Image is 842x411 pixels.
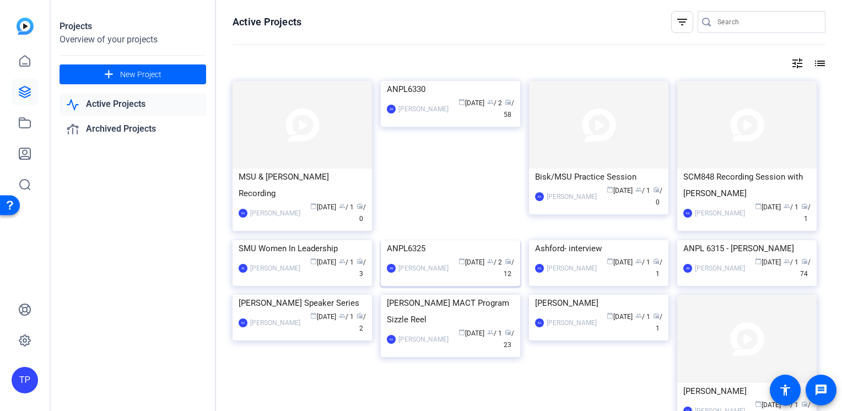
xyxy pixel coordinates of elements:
span: [DATE] [310,203,336,211]
div: ANPL6330 [387,81,514,98]
div: KA [683,209,692,218]
input: Search [717,15,817,29]
mat-icon: message [814,383,828,397]
div: [PERSON_NAME] [250,317,300,328]
div: [PERSON_NAME] [398,263,449,274]
h1: Active Projects [233,15,301,29]
span: calendar_today [607,312,613,319]
div: [PERSON_NAME] Speaker Series [239,295,366,311]
span: [DATE] [458,99,484,107]
span: [DATE] [310,258,336,266]
span: radio [801,401,808,407]
span: calendar_today [458,258,465,264]
span: / 2 [487,99,502,107]
span: radio [505,329,511,336]
span: radio [801,203,808,209]
span: / 1 [653,258,662,278]
div: KA [239,209,247,218]
span: radio [505,258,511,264]
div: [PERSON_NAME] [250,208,300,219]
span: / 1 [635,187,650,194]
mat-icon: filter_list [676,15,689,29]
span: group [635,258,642,264]
span: / 1 [784,401,798,409]
div: [PERSON_NAME] [683,383,811,399]
div: [PERSON_NAME] [398,334,449,345]
span: calendar_today [755,258,762,264]
span: / 1 [635,258,650,266]
span: / 1 [653,313,662,332]
div: [PERSON_NAME] MACT Program Sizzle Reel [387,295,514,328]
mat-icon: accessibility [779,383,792,397]
div: SMU Women In Leadership [239,240,366,257]
div: KA [535,264,544,273]
span: radio [801,258,808,264]
div: Bisk/MSU Practice Session [535,169,662,185]
div: [PERSON_NAME] [398,104,449,115]
span: radio [357,203,363,209]
span: New Project [120,69,161,80]
span: [DATE] [607,313,633,321]
div: JW [683,264,692,273]
div: SCM848 Recording Session with [PERSON_NAME] [683,169,811,202]
span: / 1 [784,258,798,266]
span: group [784,203,790,209]
span: / 0 [653,187,662,206]
div: Overview of your projects [60,33,206,46]
span: calendar_today [310,203,317,209]
span: / 1 [784,203,798,211]
span: calendar_today [458,329,465,336]
span: radio [653,186,660,193]
div: [PERSON_NAME] [695,208,745,219]
mat-icon: add [102,68,116,82]
span: / 1 [487,329,502,337]
span: radio [357,312,363,319]
span: / 1 [635,313,650,321]
div: JW [387,264,396,273]
span: / 74 [800,258,811,278]
div: KA [535,192,544,201]
span: / 1 [801,203,811,223]
div: [PERSON_NAME] [695,263,745,274]
span: [DATE] [607,187,633,194]
span: calendar_today [458,99,465,105]
span: [DATE] [755,203,781,211]
button: New Project [60,64,206,84]
span: / 0 [357,203,366,223]
div: [PERSON_NAME] [250,263,300,274]
div: TP [12,367,38,393]
span: radio [653,312,660,319]
span: group [487,258,494,264]
span: calendar_today [607,258,613,264]
span: group [339,203,346,209]
div: Projects [60,20,206,33]
span: / 2 [487,258,502,266]
div: KA [239,318,247,327]
div: Ashford- interview [535,240,662,257]
img: blue-gradient.svg [17,18,34,35]
div: [PERSON_NAME] [547,191,597,202]
span: group [487,329,494,336]
span: / 12 [504,258,514,278]
span: [DATE] [755,258,781,266]
span: calendar_today [310,312,317,319]
span: [DATE] [755,401,781,409]
div: [PERSON_NAME] [535,295,662,311]
span: / 1 [339,258,354,266]
span: group [339,312,346,319]
span: radio [505,99,511,105]
div: [PERSON_NAME] [547,263,597,274]
span: group [784,258,790,264]
div: ANPL6325 [387,240,514,257]
a: Archived Projects [60,118,206,140]
span: [DATE] [607,258,633,266]
span: calendar_today [310,258,317,264]
span: radio [357,258,363,264]
span: [DATE] [458,258,484,266]
span: calendar_today [755,203,762,209]
div: KA [387,335,396,344]
mat-icon: list [812,57,825,70]
div: ANPL 6315 - [PERSON_NAME] [683,240,811,257]
a: Active Projects [60,93,206,116]
span: group [339,258,346,264]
